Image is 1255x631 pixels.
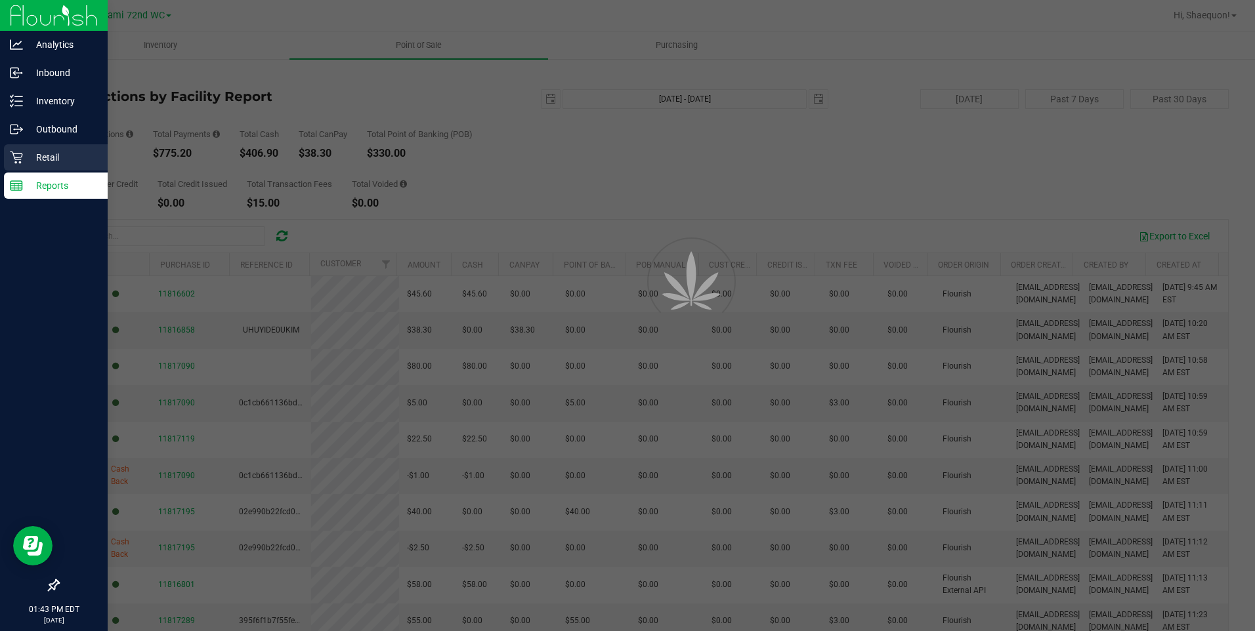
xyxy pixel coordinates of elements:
inline-svg: Reports [10,179,23,192]
inline-svg: Analytics [10,38,23,51]
p: 01:43 PM EDT [6,603,102,615]
p: Outbound [23,121,102,137]
p: Retail [23,150,102,165]
inline-svg: Retail [10,151,23,164]
p: [DATE] [6,615,102,625]
iframe: Resource center [13,526,53,565]
p: Reports [23,178,102,193]
p: Inventory [23,93,102,109]
p: Inbound [23,65,102,81]
inline-svg: Inbound [10,66,23,79]
inline-svg: Outbound [10,123,23,136]
inline-svg: Inventory [10,94,23,108]
p: Analytics [23,37,102,52]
